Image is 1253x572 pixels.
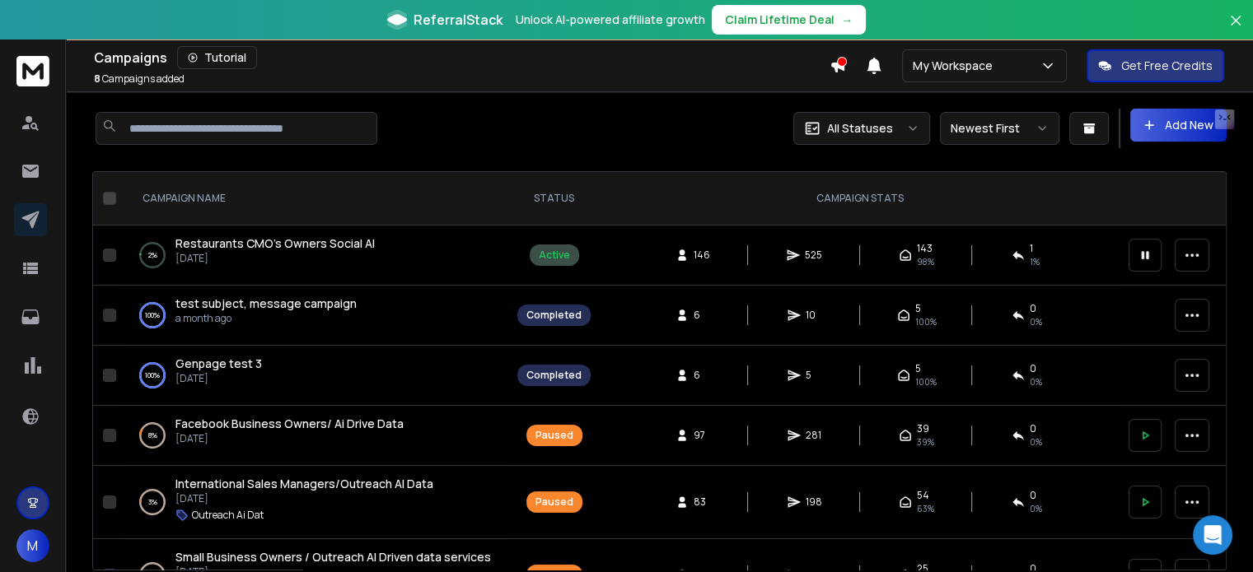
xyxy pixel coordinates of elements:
span: 281 [806,429,822,442]
p: All Statuses [827,120,893,137]
button: Add New [1130,109,1227,142]
p: a month ago [175,312,357,325]
button: M [16,529,49,562]
span: 6 [694,309,710,322]
div: Active [539,249,570,262]
span: 100 % [915,315,937,328]
span: 39 [917,422,929,435]
p: 2 % [148,247,157,263]
span: 146 [694,249,710,262]
span: 0 [1030,422,1036,435]
span: 6 [694,369,710,382]
button: Get Free Credits [1087,49,1224,82]
div: Paused [535,429,573,442]
div: Completed [526,309,582,322]
span: 1 % [1030,255,1040,268]
span: 39 % [917,435,934,449]
span: 198 [806,495,822,509]
a: Small Business Owners / Outreach AI Driven data services [175,549,491,565]
div: Open Intercom Messenger [1193,515,1232,555]
span: Small Business Owners / Outreach AI Driven data services [175,549,491,565]
span: 5 [806,369,822,382]
p: Outreach Ai Dat [192,509,264,522]
p: Get Free Credits [1121,58,1213,74]
span: 0 % [1030,502,1042,515]
button: Claim Lifetime Deal→ [712,5,866,35]
a: Restaurants CMO's Owners Social AI [175,235,375,252]
th: CAMPAIGN STATS [601,172,1119,226]
span: 98 % [917,255,934,268]
span: 8 [94,72,101,86]
td: 2%Restaurants CMO's Owners Social AI[DATE] [123,226,507,286]
a: Facebook Business Owners/ Ai Drive Data [175,416,404,432]
span: 0 % [1030,315,1042,328]
span: 97 [694,429,710,442]
p: [DATE] [175,372,262,385]
button: Close banner [1225,10,1246,49]
div: Paused [535,495,573,509]
a: Genpage test 3 [175,356,262,372]
p: My Workspace [913,58,999,74]
p: 8 % [148,427,157,444]
td: 3%International Sales Managers/Outreach AI Data[DATE]Outreach Ai Dat [123,466,507,539]
div: Completed [526,369,582,382]
span: 0 [1030,362,1036,375]
div: Campaigns [94,46,830,69]
span: 83 [694,495,710,509]
span: Genpage test 3 [175,356,262,371]
span: 5 [915,302,921,315]
span: 63 % [917,502,934,515]
td: 100%Genpage test 3[DATE] [123,346,507,406]
span: 100 % [915,375,937,388]
td: 8%Facebook Business Owners/ Ai Drive Data[DATE] [123,406,507,466]
span: Restaurants CMO's Owners Social AI [175,235,375,251]
span: test subject, message campaign [175,295,357,311]
span: 1 [1030,242,1033,255]
p: 3 % [148,494,157,510]
p: [DATE] [175,432,404,445]
span: 0 % [1030,375,1042,388]
span: 143 [917,242,933,255]
a: test subject, message campaign [175,295,357,312]
span: 5 [915,362,921,375]
th: STATUS [507,172,601,226]
span: 0 [1030,302,1036,315]
span: 0 [1030,489,1036,502]
span: → [841,12,853,28]
p: Unlock AI-powered affiliate growth [516,12,705,28]
th: CAMPAIGN NAME [123,172,507,226]
span: 54 [917,489,929,502]
p: [DATE] [175,492,433,505]
p: 100 % [145,307,160,323]
span: International Sales Managers/Outreach AI Data [175,476,433,491]
a: International Sales Managers/Outreach AI Data [175,476,433,492]
span: ReferralStack [414,10,503,30]
button: Tutorial [177,46,257,69]
p: Campaigns added [94,72,185,86]
p: [DATE] [175,252,375,265]
td: 100%test subject, message campaigna month ago [123,286,507,346]
button: Newest First [940,112,1059,145]
p: 100 % [145,367,160,384]
span: 10 [806,309,822,322]
span: 525 [805,249,822,262]
span: 0 % [1030,435,1042,449]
